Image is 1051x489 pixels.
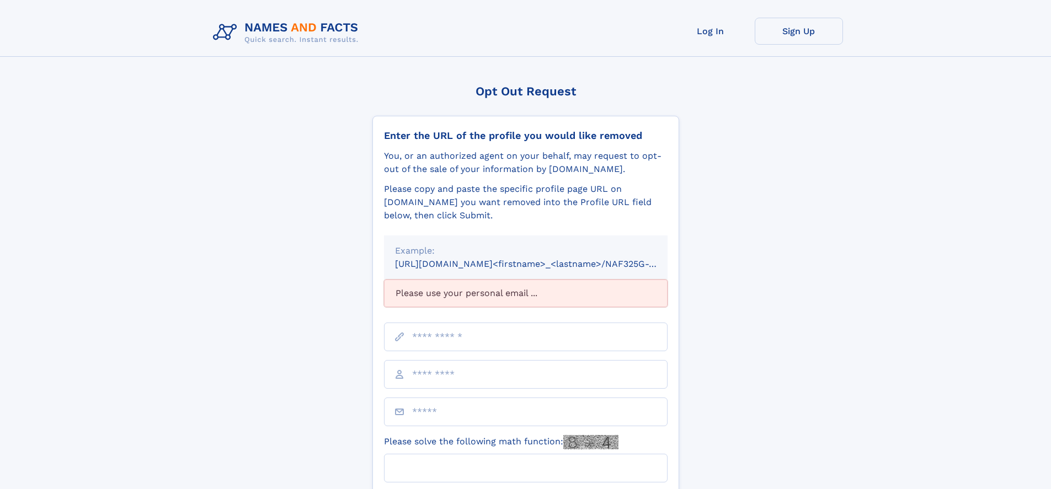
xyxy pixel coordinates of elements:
div: Enter the URL of the profile you would like removed [384,130,668,142]
img: Logo Names and Facts [209,18,367,47]
div: Please copy and paste the specific profile page URL on [DOMAIN_NAME] you want removed into the Pr... [384,182,668,222]
div: Example: [395,244,657,257]
small: [URL][DOMAIN_NAME]<firstname>_<lastname>/NAF325G-xxxxxxxx [395,259,689,269]
a: Sign Up [755,18,843,45]
div: You, or an authorized agent on your behalf, may request to opt-out of the sale of your informatio... [384,149,668,176]
div: Please use your personal email ... [384,280,668,307]
a: Log In [666,18,755,45]
label: Please solve the following math function: [384,435,618,449]
div: Opt Out Request [372,84,679,98]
